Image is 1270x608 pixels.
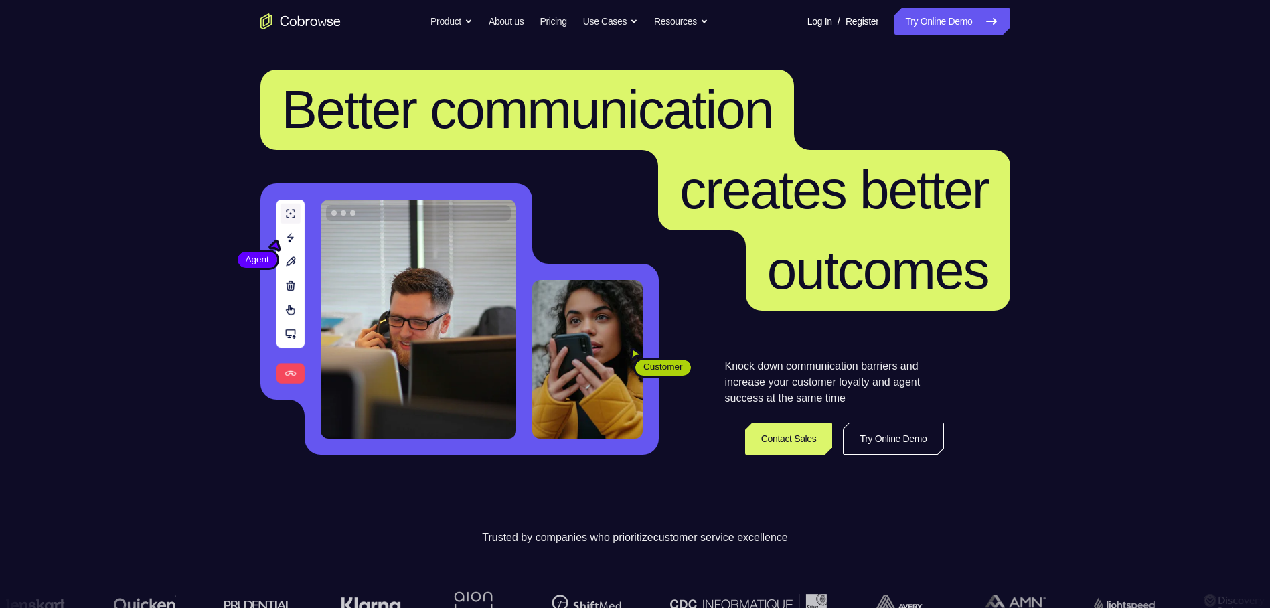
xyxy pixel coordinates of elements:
[430,8,473,35] button: Product
[807,8,832,35] a: Log In
[843,423,943,455] a: Try Online Demo
[653,532,788,543] span: customer service excellence
[489,8,524,35] a: About us
[540,8,566,35] a: Pricing
[654,8,708,35] button: Resources
[282,80,773,139] span: Better communication
[838,13,840,29] span: /
[725,358,944,406] p: Knock down communication barriers and increase your customer loyalty and agent success at the sam...
[321,200,516,439] img: A customer support agent talking on the phone
[532,280,643,439] img: A customer holding their phone
[680,160,988,220] span: creates better
[260,13,341,29] a: Go to the home page
[767,240,989,300] span: outcomes
[745,423,833,455] a: Contact Sales
[894,8,1010,35] a: Try Online Demo
[846,8,878,35] a: Register
[583,8,638,35] button: Use Cases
